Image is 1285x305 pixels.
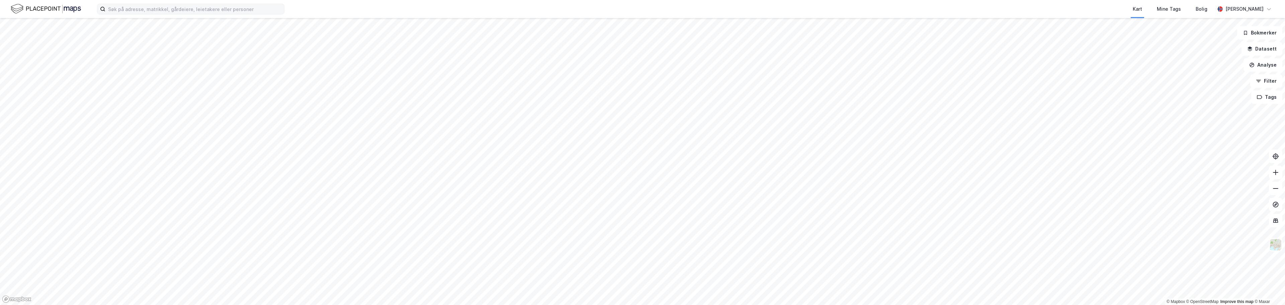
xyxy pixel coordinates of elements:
button: Filter [1250,74,1282,88]
iframe: Chat Widget [1252,273,1285,305]
div: Mine Tags [1157,5,1181,13]
div: Bolig [1196,5,1207,13]
a: Improve this map [1220,299,1254,304]
button: Analyse [1244,58,1282,72]
button: Datasett [1241,42,1282,56]
div: Kontrollprogram for chat [1252,273,1285,305]
div: [PERSON_NAME] [1225,5,1264,13]
img: logo.f888ab2527a4732fd821a326f86c7f29.svg [11,3,81,15]
a: Mapbox [1167,299,1185,304]
a: Mapbox homepage [2,295,31,303]
img: Z [1269,238,1282,251]
a: OpenStreetMap [1186,299,1219,304]
input: Søk på adresse, matrikkel, gårdeiere, leietakere eller personer [105,4,284,14]
button: Tags [1251,90,1282,104]
div: Kart [1133,5,1142,13]
button: Bokmerker [1237,26,1282,40]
